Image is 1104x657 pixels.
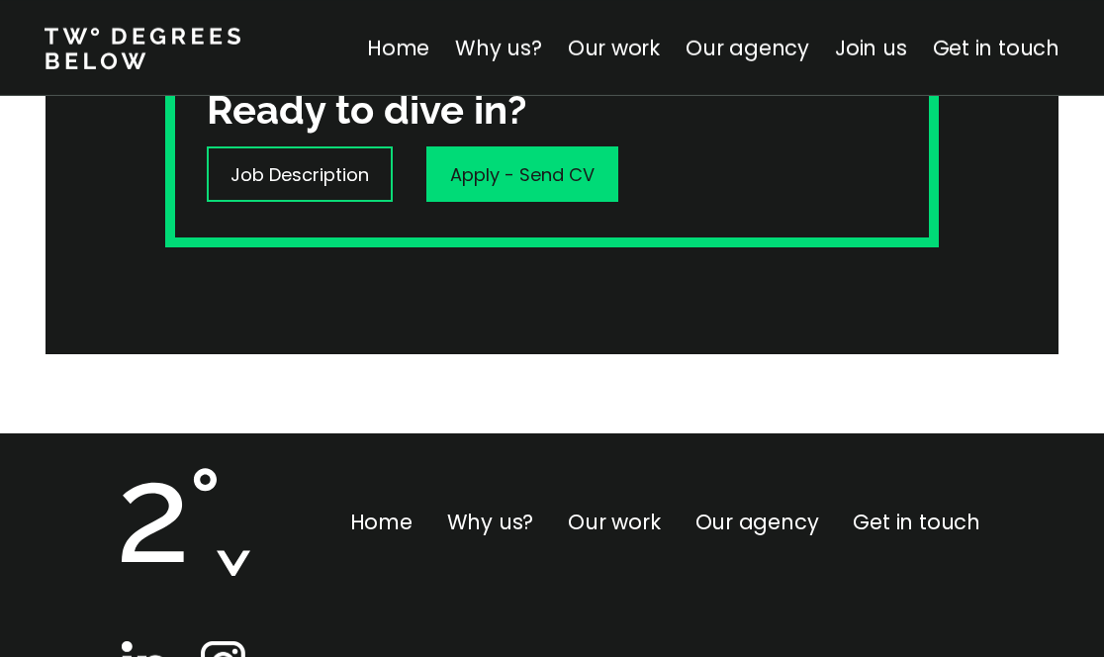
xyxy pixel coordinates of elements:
a: Apply - Send CV [426,146,618,202]
a: Join us [835,34,907,62]
a: Home [350,508,413,536]
a: Get in touch [933,34,1059,62]
a: Our agency [695,508,819,536]
a: Why us? [455,34,542,62]
a: Why us? [447,508,534,536]
a: Our work [568,34,660,62]
a: Home [367,34,429,62]
a: Our agency [686,34,809,62]
a: Our work [568,508,660,536]
p: Apply - Send CV [450,161,595,188]
a: Job Description [207,146,393,202]
a: Get in touch [853,508,979,536]
p: Job Description [230,161,369,188]
h3: Ready to dive in? [207,83,526,137]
